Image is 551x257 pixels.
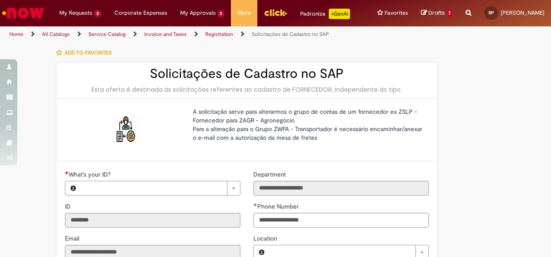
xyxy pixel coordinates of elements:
a: Drafts [421,9,453,17]
span: Required Filled [253,203,257,206]
a: Solicitações de Cadastro no SAP [252,31,329,38]
span: My Requests [59,9,92,17]
a: Registration [205,31,233,38]
label: Read only - ID [65,202,72,211]
span: Drafts [428,9,445,17]
button: What's your ID?, Preview this record [65,181,81,195]
span: Required [65,171,69,174]
div: Padroniza [300,9,350,19]
a: All Catalogs [42,31,70,38]
img: click_logo_yellow_360x200.png [264,6,287,19]
input: ID [65,213,240,228]
button: Add to favorites [56,44,117,62]
img: ServiceNow [1,4,45,22]
span: Phone Number [257,202,301,210]
span: My Approvals [180,9,216,17]
p: A solicitação serve para alterarmos o grupo de contas de um fornecedor ex ZSLP - Fornecedor para ... [193,107,422,142]
span: RP [489,10,494,16]
a: Clear field What's your ID? [81,181,240,195]
ul: Page breadcrumbs [6,26,361,42]
span: Add to favorites [65,49,112,56]
span: [PERSON_NAME] [501,9,545,16]
a: Service Catalog [88,31,126,38]
div: Esta oferta é destinada às solicitações referentes ao cadastro de FORNECEDOR, independente do tipo. [65,85,429,94]
label: Read only - Email [65,234,81,243]
span: Location [253,235,279,242]
span: Read only - Department [253,170,288,178]
a: Invoice and Taxes [144,31,187,38]
span: Favorites [385,9,408,17]
input: Phone Number [253,213,429,228]
span: More [237,9,251,17]
input: Department [253,181,429,196]
span: Read only - Email [65,235,81,242]
h2: Solicitações de Cadastro no SAP [65,67,429,81]
span: Read only - ID [65,202,72,210]
span: 3 [217,10,225,17]
span: 2 [94,10,101,17]
p: +GenAi [329,9,350,19]
img: Solicitações de Cadastro no SAP [112,116,139,144]
label: Read only - Department [253,170,288,179]
a: Home [10,31,23,38]
span: Required - What's your ID? [69,170,112,178]
span: 1 [446,10,453,17]
span: Corporate Expenses [114,9,167,17]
